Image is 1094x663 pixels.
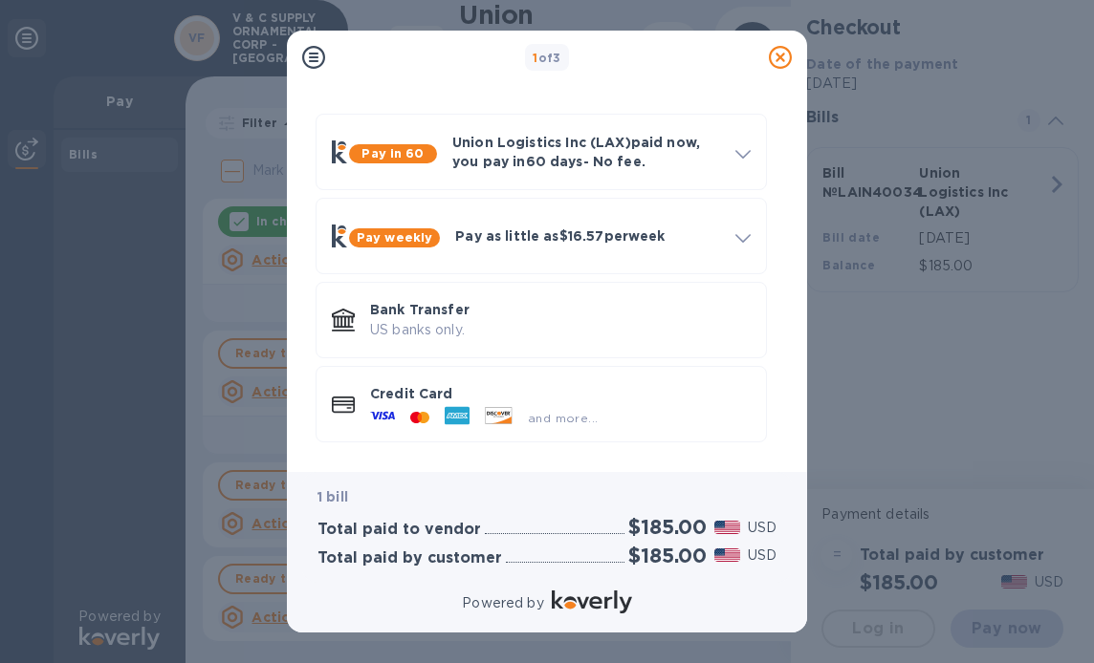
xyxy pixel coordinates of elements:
h3: Total paid to vendor [317,521,481,539]
h3: Total paid by customer [317,549,502,567]
b: Pay weekly [357,230,432,245]
span: and more... [528,411,598,425]
h2: $185.00 [628,515,707,539]
p: USD [748,545,777,566]
p: Bank Transfer [370,300,751,319]
b: 1 bill [317,489,348,504]
img: USD [714,548,740,562]
p: Union Logistics Inc (LAX) paid now, you pay in 60 days - No fee. [452,133,720,171]
b: Pay in 60 [361,146,424,160]
p: Credit Card [370,384,751,403]
p: US banks only. [370,320,751,340]
img: USD [714,521,740,534]
p: Powered by [462,593,543,613]
h2: $185.00 [628,544,707,567]
span: 1 [533,51,537,65]
p: USD [748,518,777,538]
b: of 3 [533,51,561,65]
img: Logo [552,590,632,613]
p: Pay as little as $16.57 per week [455,226,720,246]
